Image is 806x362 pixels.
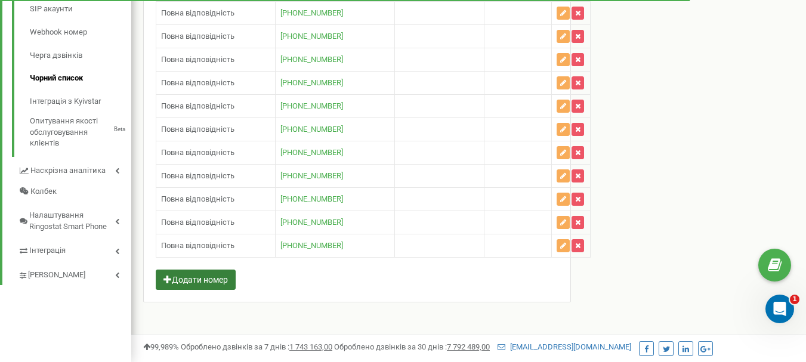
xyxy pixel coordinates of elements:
a: Налаштування Ringostat Smart Phone [18,202,131,237]
a: [PHONE_NUMBER] [280,241,343,250]
a: [PHONE_NUMBER] [280,101,343,110]
span: Повна відповідність [161,218,234,227]
u: 1 743 163,00 [289,342,332,351]
span: Оброблено дзвінків за 7 днів : [181,342,332,351]
a: [PERSON_NAME] [18,261,131,286]
a: Інтеграція з Kyivstar [30,90,131,113]
span: 1 [790,295,799,304]
span: [PERSON_NAME] [28,270,85,281]
span: Оброблено дзвінків за 30 днів : [334,342,490,351]
a: [PHONE_NUMBER] [280,218,343,227]
a: [PHONE_NUMBER] [280,125,343,134]
a: Чорний список [30,67,131,90]
a: [PHONE_NUMBER] [280,194,343,203]
span: Інтеграція [29,245,66,256]
a: Наскрізна аналітика [18,157,131,181]
span: Колбек [30,186,57,197]
a: [PHONE_NUMBER] [280,32,343,41]
span: Повна відповідність [161,32,234,41]
span: Повна відповідність [161,194,234,203]
span: Наскрізна аналітика [30,165,106,177]
iframe: Intercom live chat [765,295,794,323]
span: Повна відповідність [161,55,234,64]
a: [EMAIL_ADDRESS][DOMAIN_NAME] [498,342,631,351]
u: 7 792 489,00 [447,342,490,351]
span: Повна відповідність [161,241,234,250]
span: Повна відповідність [161,148,234,157]
a: Колбек [18,181,131,202]
span: Повна відповідність [161,78,234,87]
span: Налаштування Ringostat Smart Phone [29,210,115,232]
span: Повна відповідність [161,8,234,17]
span: 99,989% [143,342,179,351]
a: [PHONE_NUMBER] [280,55,343,64]
a: [PHONE_NUMBER] [280,78,343,87]
span: Повна відповідність [161,101,234,110]
button: Додати номер [156,270,236,290]
a: Черга дзвінків [30,44,131,67]
a: Інтеграція [18,237,131,261]
a: [PHONE_NUMBER] [280,148,343,157]
span: Повна відповідність [161,171,234,180]
a: Webhook номер [30,21,131,44]
a: [PHONE_NUMBER] [280,8,343,17]
a: [PHONE_NUMBER] [280,171,343,180]
a: Опитування якості обслуговування клієнтівBeta [30,113,131,149]
span: Повна відповідність [161,125,234,134]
